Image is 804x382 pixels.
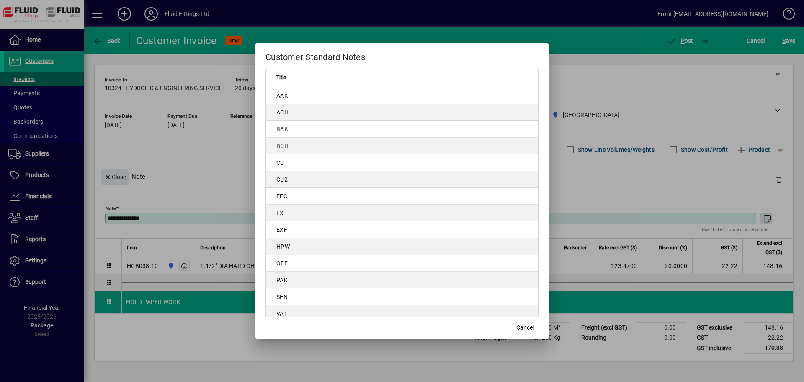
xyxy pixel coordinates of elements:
[266,121,538,138] td: BAK
[266,238,538,255] td: HPW
[266,138,538,154] td: BCH
[266,255,538,272] td: OFF
[266,272,538,288] td: PAK
[266,205,538,221] td: EX
[266,188,538,205] td: EFC
[512,320,539,335] button: Cancel
[276,73,286,82] span: Title
[266,104,538,121] td: ACH
[266,154,538,171] td: CU1
[266,305,538,322] td: VA1
[266,221,538,238] td: EXF
[516,323,534,332] span: Cancel
[266,171,538,188] td: CU2
[266,87,538,104] td: AAK
[266,288,538,305] td: SEN
[255,43,549,68] h2: Customer Standard Notes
